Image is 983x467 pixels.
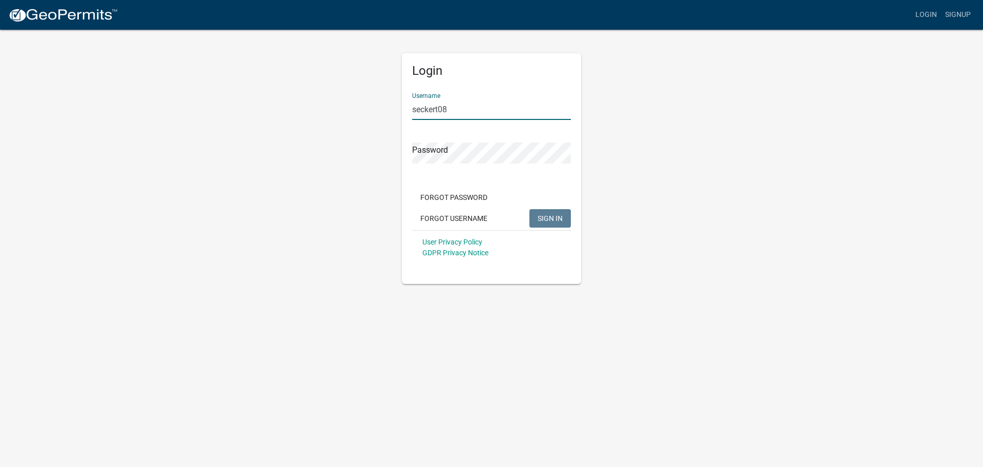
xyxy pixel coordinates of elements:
button: Forgot Password [412,188,496,207]
span: SIGN IN [538,214,563,222]
a: Login [911,5,941,25]
button: Forgot Username [412,209,496,228]
a: Signup [941,5,975,25]
h5: Login [412,64,571,78]
button: SIGN IN [529,209,571,228]
a: GDPR Privacy Notice [422,249,488,257]
a: User Privacy Policy [422,238,482,246]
